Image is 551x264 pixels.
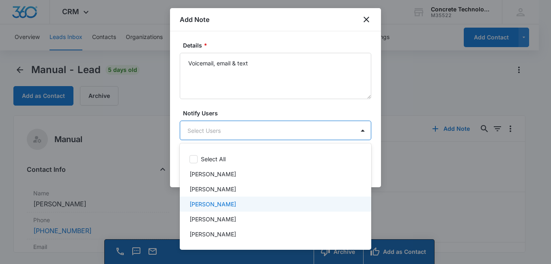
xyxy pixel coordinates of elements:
[201,155,226,163] p: Select All
[189,230,236,238] p: [PERSON_NAME]
[189,185,236,193] p: [PERSON_NAME]
[189,200,236,208] p: [PERSON_NAME]
[189,215,236,223] p: [PERSON_NAME]
[189,170,236,178] p: [PERSON_NAME]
